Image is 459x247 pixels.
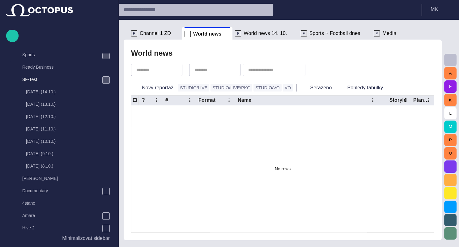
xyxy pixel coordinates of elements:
button: Minimalizovat sidebar [6,232,112,245]
button: F [444,80,457,93]
div: Format [198,97,215,103]
button: STUDIO/LIVE [178,84,209,92]
p: SF-Test [22,76,102,83]
button: StoryId column menu [401,96,410,104]
div: 4stano [10,198,112,210]
p: F [185,31,191,37]
div: [DATE] (11.10.) [14,123,112,136]
button: Plan dur column menu [424,96,433,104]
button: Pohledy tabulky [336,82,394,93]
p: [PERSON_NAME] [22,175,112,181]
button: ? column menu [152,96,161,104]
div: Plan dur [413,97,430,103]
span: World news [193,31,221,37]
button: P [444,134,457,146]
p: [DATE] (11.10.) [26,126,112,132]
p: M K [431,6,438,13]
button: MK [426,4,455,15]
p: Sports [22,52,101,58]
button: L [444,107,457,119]
button: U [444,147,457,160]
p: 4stano [22,200,112,206]
p: Documentary [22,188,102,194]
button: M [444,121,457,133]
span: Channel 1 ZD [140,30,171,36]
div: [DATE] (10.10.) [14,136,112,148]
p: [DATE] (10.10.) [26,138,112,144]
button: A [444,67,457,79]
p: [DATE] (14.10.) [26,89,112,95]
div: Sports [10,49,112,62]
p: R [131,30,137,36]
p: Minimalizovat sidebar [62,235,110,242]
div: Name [238,97,251,103]
button: K [444,94,457,106]
p: [DATE] (9.10.) [26,151,112,157]
p: [DATE] (8.10.) [26,163,112,169]
div: [DATE] (13.10.) [14,99,112,111]
p: Hive 2 [22,225,102,231]
h2: World news [131,49,172,57]
div: Ready Business [10,62,112,74]
span: World news 14. 10. [244,30,287,36]
div: SF-Test[DATE] (14.10.)[DATE] (13.10.)[DATE] (12.10.)[DATE] (11.10.)[DATE] (10.10.)[DATE] (9.10.)[... [10,74,112,173]
div: StoryId [389,97,407,103]
p: M [374,30,380,36]
div: [DATE] (12.10.) [14,111,112,123]
p: [DATE] (12.10.) [26,113,112,120]
button: Format column menu [225,96,233,104]
button: VO [283,84,293,92]
div: ? [142,97,145,103]
p: [DATE] (13.10.) [26,101,112,107]
div: FWorld news [182,27,232,40]
button: STUDIO/LIVE/PKG [210,84,252,92]
div: # [165,97,168,103]
button: STUDIO/VO [253,84,282,92]
p: F [235,30,241,36]
img: Octopus News Room [6,4,73,16]
div: [PERSON_NAME] [10,173,112,185]
span: Sports ~ Football dnes [309,30,360,36]
div: No rows [131,105,434,233]
p: Amare [22,212,102,219]
div: FSports ~ Football dnes [298,27,372,40]
button: Seřazeno [299,82,334,93]
button: Nový reportáž [131,82,176,93]
div: [DATE] (8.10.) [14,160,112,173]
div: MMedia [371,27,407,40]
span: Media [382,30,396,36]
p: Ready Business [22,64,112,70]
div: RChannel 1 ZD [129,27,182,40]
div: Amare [10,210,112,222]
div: Documentary [10,185,112,198]
button: # column menu [185,96,194,104]
div: [DATE] (9.10.) [14,148,112,160]
div: FWorld news 14. 10. [232,27,298,40]
div: [DATE] (14.10.) [14,86,112,99]
button: Name column menu [368,96,377,104]
div: Hive 2 [10,222,112,235]
p: F [301,30,307,36]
